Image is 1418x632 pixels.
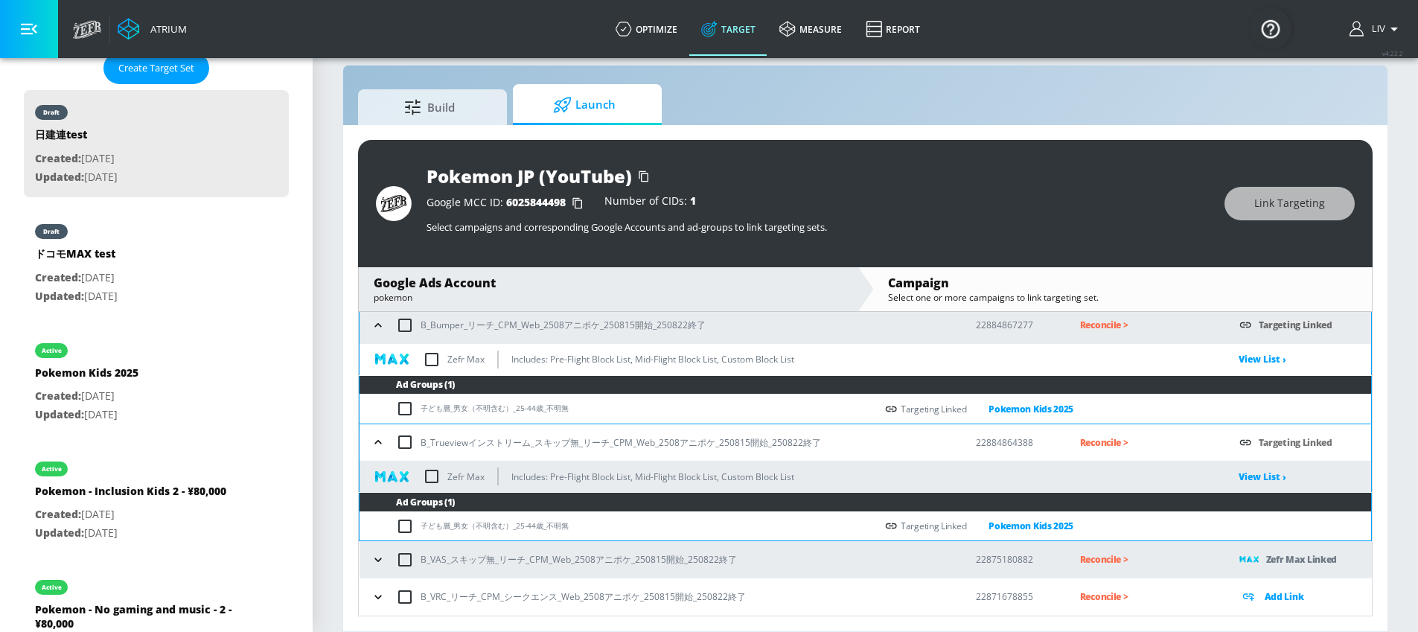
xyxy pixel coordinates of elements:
[854,2,932,56] a: Report
[1382,49,1403,57] span: v 4.22.2
[118,60,194,77] span: Create Target Set
[767,2,854,56] a: measure
[35,366,138,387] div: Pokemon Kids 2025
[1239,470,1286,483] a: View List ›
[976,317,1056,333] p: 22884867277
[427,196,590,211] div: Google MCC ID:
[118,18,187,40] a: Atrium
[1080,551,1216,568] p: Reconcile >
[427,220,1210,234] p: Select campaigns and corresponding Google Accounts and ad-groups to link targeting sets.
[43,109,60,116] div: draft
[511,351,794,367] p: Includes: Pre-Flight Block List, Mid-Flight Block List, Custom Block List
[604,196,696,211] div: Number of CIDs:
[35,526,84,540] span: Updated:
[35,406,138,424] p: [DATE]
[360,395,875,424] td: 子ども層_男女（不明含む）_25-44歳_不明無
[35,505,226,524] p: [DATE]
[976,435,1056,450] p: 22884864388
[35,407,84,421] span: Updated:
[24,328,289,435] div: activePokemon Kids 2025Created:[DATE]Updated:[DATE]
[421,552,737,567] p: B_VAS_スキップ無_リーチ_CPM_Web_2508アニポケ_250815開始_250822終了
[144,22,187,36] div: Atrium
[42,465,62,473] div: active
[1080,588,1216,605] p: Reconcile >
[1259,319,1332,331] a: Targeting Linked
[24,447,289,553] div: activePokemon - Inclusion Kids 2 - ¥80,000Created:[DATE]Updated:[DATE]
[35,170,84,184] span: Updated:
[35,484,226,505] div: Pokemon - Inclusion Kids 2 - ¥80,000
[888,291,1357,304] div: Select one or more campaigns to link targeting set.
[506,195,566,209] span: 6025844498
[374,275,843,291] div: Google Ads Account
[24,90,289,197] div: draft日建連testCreated:[DATE]Updated:[DATE]
[888,275,1357,291] div: Campaign
[901,400,1073,418] div: Targeting Linked
[1239,353,1286,366] a: View List ›
[1265,588,1304,605] p: Add Link
[1350,20,1403,38] button: Liv
[1259,436,1332,449] a: Targeting Linked
[690,194,696,208] span: 1
[35,246,118,269] div: ドコモMAX test
[1239,588,1372,605] div: Add Link
[966,400,1073,418] a: Pokemon Kids 2025
[901,517,1073,534] div: Targeting Linked
[1266,551,1338,568] p: Zefr Max Linked
[1250,7,1291,49] button: Open Resource Center
[35,168,118,187] p: [DATE]
[24,209,289,316] div: draftドコモMAX testCreated:[DATE]Updated:[DATE]
[604,2,689,56] a: optimize
[1080,316,1216,333] p: Reconcile >
[447,469,485,485] p: Zefr Max
[35,387,138,406] p: [DATE]
[42,347,62,354] div: active
[421,317,706,333] p: B_Bumper_リーチ_CPM_Web_2508アニポケ_250815開始_250822終了
[35,269,118,287] p: [DATE]
[689,2,767,56] a: Target
[35,289,84,303] span: Updated:
[976,589,1056,604] p: 22871678855
[35,150,118,168] p: [DATE]
[360,493,1371,511] th: Ad Groups (1)
[1080,434,1216,451] p: Reconcile >
[976,552,1056,567] p: 22875180882
[966,517,1073,534] a: Pokemon Kids 2025
[360,511,875,540] td: 子ども層_男女（不明含む）_25-44歳_不明無
[528,87,641,123] span: Launch
[42,584,62,591] div: active
[511,469,794,485] p: Includes: Pre-Flight Block List, Mid-Flight Block List, Custom Block List
[359,267,857,311] div: Google Ads Accountpokemon
[374,291,843,304] div: pokemon
[103,52,209,84] button: Create Target Set
[360,376,1371,395] th: Ad Groups (1)
[35,507,81,521] span: Created:
[35,389,81,403] span: Created:
[35,151,81,165] span: Created:
[1366,24,1385,34] span: login as: liv.ho@zefr.com
[43,228,60,235] div: draft
[373,89,486,125] span: Build
[35,287,118,306] p: [DATE]
[421,435,821,450] p: B_Trueviewインストリーム_スキップ無_リーチ_CPM_Web_2508アニポケ_250815開始_250822終了
[447,351,485,367] p: Zefr Max
[421,589,746,604] p: B_VRC_リーチ_CPM_シークエンス_Web_2508アニポケ_250815開始_250822終了
[35,127,118,150] div: 日建連test
[427,164,632,188] div: Pokemon JP (YouTube)
[35,524,226,543] p: [DATE]
[35,270,81,284] span: Created:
